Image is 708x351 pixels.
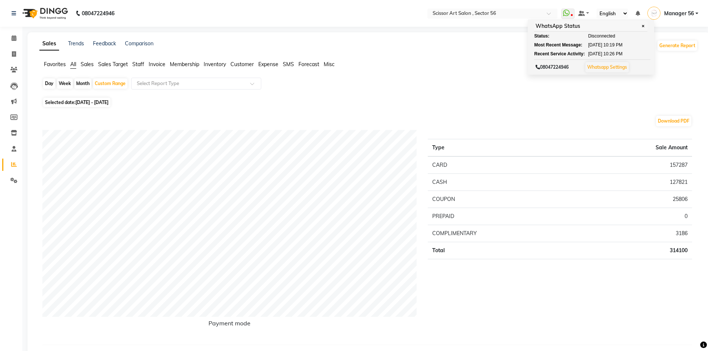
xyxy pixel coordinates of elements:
[656,116,691,126] button: Download PDF
[39,37,59,51] a: Sales
[578,139,692,157] th: Sale Amount
[578,225,692,242] td: 3186
[664,10,694,17] span: Manager 56
[43,98,110,107] span: Selected date:
[578,242,692,259] td: 314100
[534,42,575,48] div: Most Recent Message:
[93,78,127,89] div: Custom Range
[578,174,692,191] td: 127821
[428,156,578,174] td: CARD
[588,51,602,57] span: [DATE]
[74,78,91,89] div: Month
[44,61,66,68] span: Favorites
[657,40,697,51] button: Generate Report
[585,62,629,72] button: Whatsapp Settings
[640,23,646,29] span: ✕
[324,61,334,68] span: Misc
[93,40,116,47] a: Feedback
[534,51,575,57] div: Recent Service Activity:
[258,61,278,68] span: Expense
[534,21,647,32] div: WhatsApp Status
[68,40,84,47] a: Trends
[82,3,114,24] b: 08047224946
[42,320,417,330] h6: Payment mode
[428,208,578,225] td: PREPAID
[578,191,692,208] td: 25806
[428,174,578,191] td: CASH
[230,61,254,68] span: Customer
[588,42,602,48] span: [DATE]
[588,33,615,39] span: Disconnected
[125,40,153,47] a: Comparison
[283,61,294,68] span: SMS
[604,42,623,48] span: 10:19 PM
[428,225,578,242] td: COMPLIMENTARY
[536,64,569,70] span: 08047224946
[647,7,660,20] img: Manager 56
[132,61,144,68] span: Staff
[57,78,73,89] div: Week
[75,100,109,105] span: [DATE] - [DATE]
[170,61,199,68] span: Membership
[70,61,76,68] span: All
[204,61,226,68] span: Inventory
[81,61,94,68] span: Sales
[428,139,578,157] th: Type
[43,78,55,89] div: Day
[587,64,627,70] a: Whatsapp Settings
[19,3,70,24] img: logo
[578,208,692,225] td: 0
[578,156,692,174] td: 157287
[149,61,165,68] span: Invoice
[98,61,128,68] span: Sales Target
[428,191,578,208] td: COUPON
[298,61,319,68] span: Forecast
[428,242,578,259] td: Total
[534,33,575,39] div: Status:
[604,51,623,57] span: 10:26 PM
